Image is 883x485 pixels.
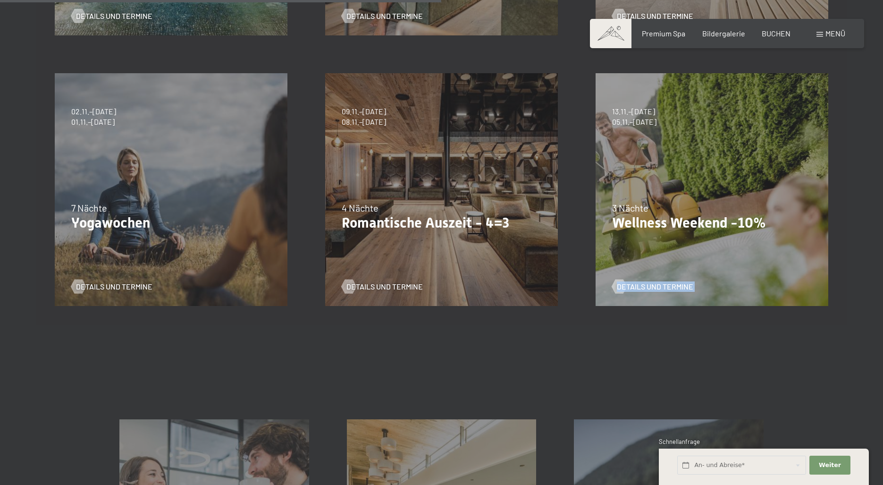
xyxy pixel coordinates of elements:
span: Schnellanfrage [659,438,700,445]
a: Details und Termine [612,281,693,292]
a: Details und Termine [612,11,693,21]
span: Weiter [819,461,841,469]
p: Yogawochen [71,214,271,231]
span: Details und Termine [617,281,693,292]
span: Details und Termine [76,281,152,292]
span: Menü [825,29,845,38]
a: Details und Termine [342,281,423,292]
a: Premium Spa [642,29,685,38]
button: Weiter [809,456,850,475]
span: 09.11.–[DATE] [342,106,386,117]
span: 13.11.–[DATE] [612,106,656,117]
a: Details und Termine [71,11,152,21]
span: 01.11.–[DATE] [71,117,116,127]
span: 7 Nächte [71,202,107,213]
span: 08.11.–[DATE] [342,117,386,127]
a: Details und Termine [71,281,152,292]
span: 3 Nächte [612,202,648,213]
a: Details und Termine [342,11,423,21]
p: Wellness Weekend -10% [612,214,812,231]
p: Romantische Auszeit - 4=3 [342,214,541,231]
span: Details und Termine [346,11,423,21]
span: Details und Termine [76,11,152,21]
span: 05.11.–[DATE] [612,117,656,127]
span: Details und Termine [346,281,423,292]
span: Details und Termine [617,11,693,21]
a: Bildergalerie [702,29,745,38]
a: BUCHEN [762,29,790,38]
span: 02.11.–[DATE] [71,106,116,117]
span: 4 Nächte [342,202,378,213]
